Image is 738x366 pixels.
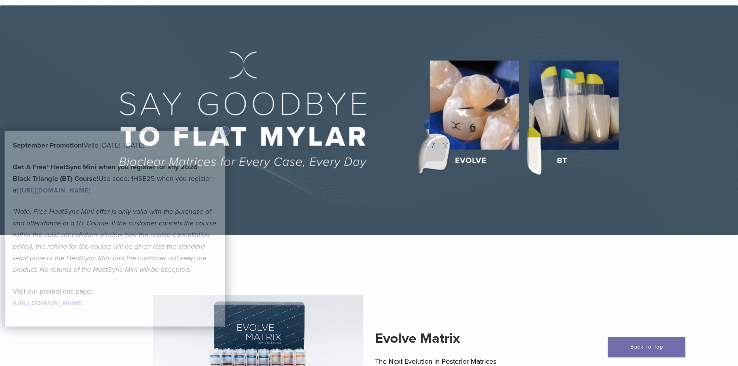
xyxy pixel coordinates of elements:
a: [URL][DOMAIN_NAME] [13,299,84,307]
button: Close [220,126,230,136]
a: Back To Top [608,337,685,357]
p: Valid [DATE]–[DATE]. [13,139,217,151]
em: *Note: Free HeatSync Mini offer is only valid with the purchase of and attendance at a BT Course.... [13,207,216,274]
p: Visit our promotions page: [13,285,217,309]
a: [URL][DOMAIN_NAME] [20,187,91,194]
h2: Evolve Matrix [375,329,585,348]
p: Use code: 1HSE25 when you register at: [13,161,217,196]
b: September Promotion! [13,141,84,149]
strong: Get A Free* HeatSync Mini when you register for any 2026 Black Triangle (BT) Course! [13,163,198,183]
